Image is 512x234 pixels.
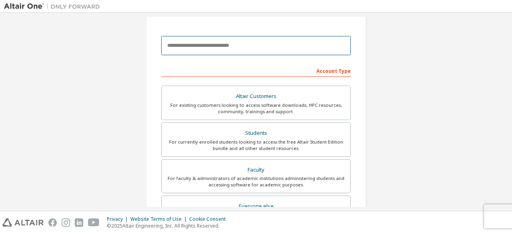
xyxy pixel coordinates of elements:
[166,201,346,212] div: Everyone else
[107,222,230,229] p: © 2025 Altair Engineering, Inc. All Rights Reserved.
[166,164,346,176] div: Faculty
[161,64,351,77] div: Account Type
[75,218,83,227] img: linkedin.svg
[88,218,100,227] img: youtube.svg
[189,216,230,222] div: Cookie Consent
[130,216,189,222] div: Website Terms of Use
[166,102,346,115] div: For existing customers looking to access software downloads, HPC resources, community, trainings ...
[48,218,57,227] img: facebook.svg
[107,216,130,222] div: Privacy
[62,218,70,227] img: instagram.svg
[166,139,346,152] div: For currently enrolled students looking to access the free Altair Student Edition bundle and all ...
[166,175,346,188] div: For faculty & administrators of academic institutions administering students and accessing softwa...
[166,91,346,102] div: Altair Customers
[4,2,104,10] img: Altair One
[166,128,346,139] div: Students
[2,218,44,227] img: altair_logo.svg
